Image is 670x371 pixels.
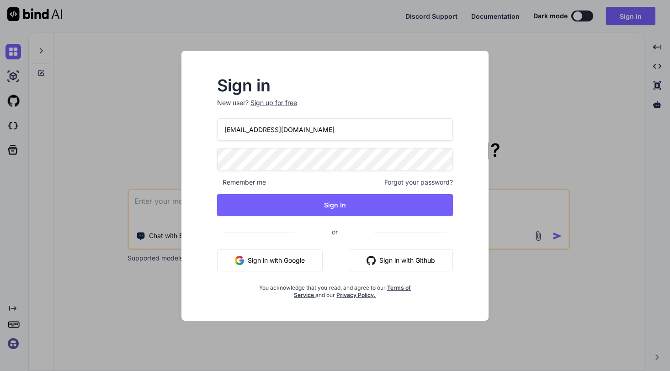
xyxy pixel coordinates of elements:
[217,78,452,93] h2: Sign in
[217,178,266,187] span: Remember me
[217,249,323,271] button: Sign in with Google
[336,291,376,298] a: Privacy Policy.
[294,284,411,298] a: Terms of Service
[235,256,244,265] img: google
[295,221,374,243] span: or
[250,98,297,107] div: Sign up for free
[217,118,452,141] input: Login or Email
[384,178,453,187] span: Forgot your password?
[349,249,453,271] button: Sign in with Github
[256,279,414,299] div: You acknowledge that you read, and agree to our and our
[217,194,452,216] button: Sign In
[367,256,376,265] img: github
[217,98,452,118] p: New user?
